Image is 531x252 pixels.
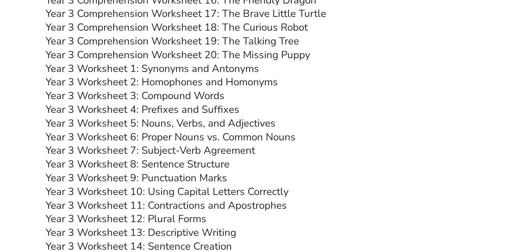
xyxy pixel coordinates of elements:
[46,62,259,75] a: Year 3 Worksheet 1: Synonyms and Antonyms
[46,48,310,62] a: Year 3 Comprehension Worksheet 20: The Missing Puppy
[46,130,296,144] a: Year 3 Worksheet 6: Proper Nouns vs. Common Nouns
[46,143,255,157] a: Year 3 Worksheet 7: Subject-Verb Agreement
[46,116,276,130] a: Year 3 Worksheet 5: Nouns, Verbs, and Adjectives
[46,75,278,89] a: Year 3 Worksheet 2: Homophones and Homonyms
[46,89,224,103] a: Year 3 Worksheet 3: Compound Words
[46,157,230,171] a: Year 3 Worksheet 8: Sentence Structure
[46,20,308,34] a: Year 3 Comprehension Worksheet 18: The Curious Robot
[46,103,239,116] a: Year 3 Worksheet 4: Prefixes and Suffixes
[46,212,206,226] a: Year 3 Worksheet 12: Plural Forms
[46,171,227,185] a: Year 3 Worksheet 9: Punctuation Marks
[46,7,326,20] a: Year 3 Comprehension Worksheet 17: The Brave Little Turtle
[46,185,288,199] a: Year 3 Worksheet 10: Using Capital Letters Correctly
[46,226,236,239] a: Year 3 Worksheet 13: Descriptive Writing
[46,34,299,48] a: Year 3 Comprehension Worksheet 19: The Talking Tree
[46,199,287,212] a: Year 3 Worksheet 11: Contractions and Apostrophes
